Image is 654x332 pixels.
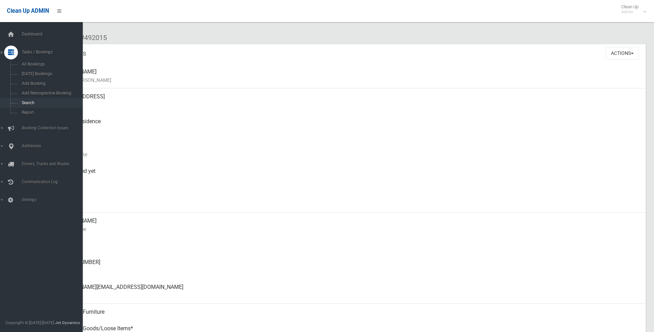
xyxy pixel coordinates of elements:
small: Admin [621,9,638,14]
span: Search [20,100,82,105]
div: [STREET_ADDRESS] [55,88,640,113]
button: Actions [606,47,639,60]
small: Contact Name [55,225,640,233]
div: Not collected yet [55,163,640,188]
small: Collected At [55,175,640,184]
span: Add Retrospective Booking [20,91,82,96]
div: [DATE] [55,188,640,213]
small: Name of [PERSON_NAME] [55,76,640,84]
span: Communication Log [20,179,88,184]
div: Front of Residence [55,113,640,138]
span: Clean Up [618,4,645,14]
div: [DATE] [55,138,640,163]
span: All Bookings [20,62,82,67]
span: [DATE] Bookings [20,71,82,76]
span: Addresses [20,144,88,148]
small: Mobile [55,242,640,250]
span: Report [20,110,82,115]
div: [PERSON_NAME] [55,213,640,237]
small: Landline [55,266,640,275]
span: Drivers, Trucks and Routes [20,162,88,166]
span: Settings [20,197,88,202]
small: Email [55,291,640,300]
small: Pickup Point [55,126,640,134]
small: Address [55,101,640,109]
span: Tasks / Bookings [20,50,88,55]
small: Zone [55,200,640,208]
strong: Jet Dynamics [55,320,80,325]
span: Clean Up ADMIN [7,8,49,14]
div: [PERSON_NAME][EMAIL_ADDRESS][DOMAIN_NAME] [55,279,640,304]
div: [PERSON_NAME] [55,64,640,88]
small: Collection Date [55,150,640,159]
span: Copyright © [DATE]-[DATE] [6,320,54,325]
span: Dashboard [20,32,88,37]
div: [PHONE_NUMBER] [55,254,640,279]
span: Add Booking [20,81,82,86]
a: [PERSON_NAME][EMAIL_ADDRESS][DOMAIN_NAME]Email [30,279,646,304]
span: Booking Collection Issues [20,126,88,130]
li: #492015 [75,31,107,44]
